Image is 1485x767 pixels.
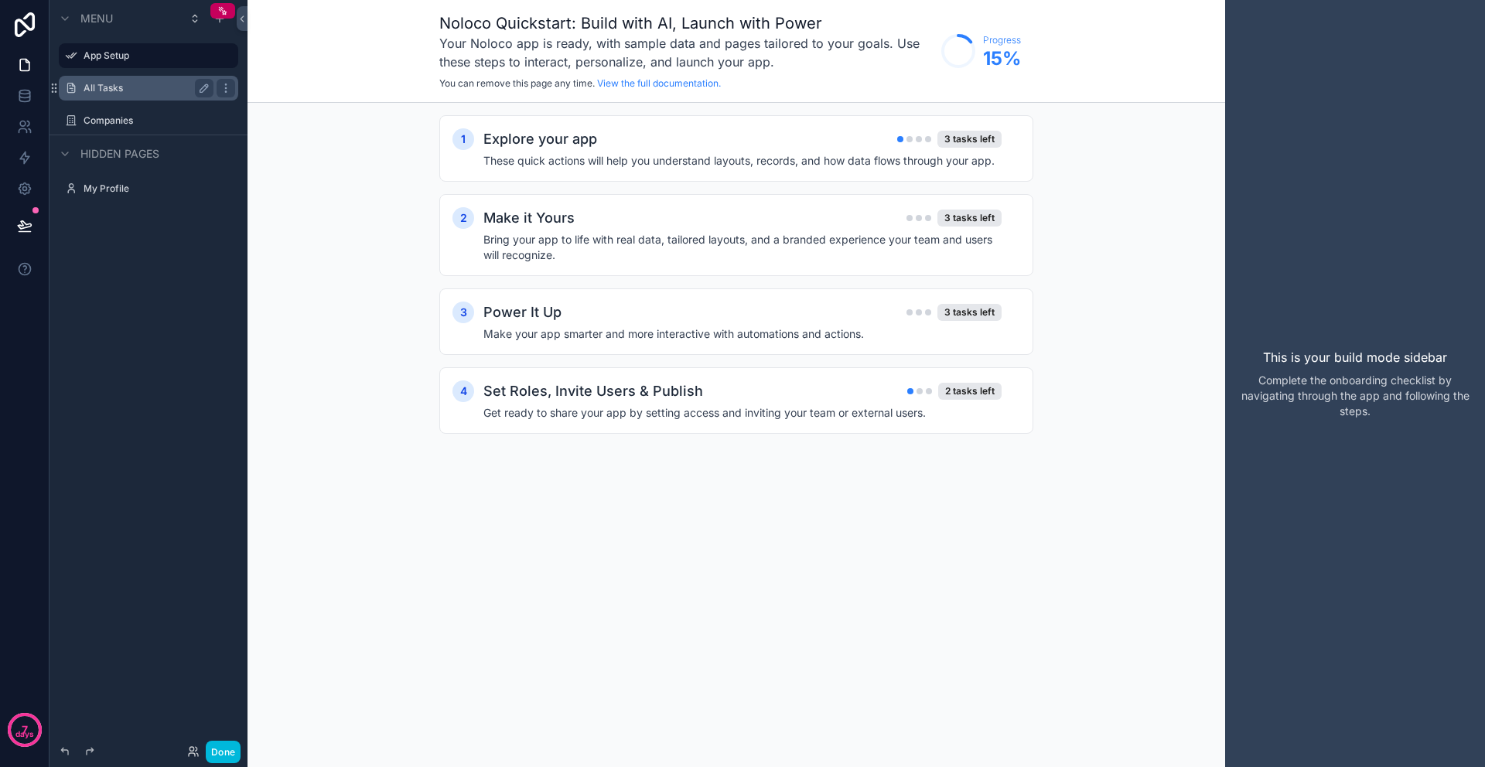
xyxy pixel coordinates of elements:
[80,146,159,162] span: Hidden pages
[80,11,113,26] span: Menu
[206,741,241,763] button: Done
[84,49,229,62] label: App Setup
[439,77,595,89] span: You can remove this page any time.
[1263,348,1447,366] p: This is your build mode sidebar
[1237,373,1473,419] p: Complete the onboarding checklist by navigating through the app and following the steps.
[983,46,1021,71] span: 15 %
[439,34,934,71] h3: Your Noloco app is ready, with sample data and pages tailored to your goals. Use these steps to i...
[15,728,34,741] p: days
[439,12,934,34] h1: Noloco Quickstart: Build with AI, Launch with Power
[84,114,229,127] label: Companies
[22,722,28,738] p: 7
[84,82,207,94] label: All Tasks
[983,34,1021,46] span: Progress
[84,182,229,195] label: My Profile
[597,77,721,89] a: View the full documentation.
